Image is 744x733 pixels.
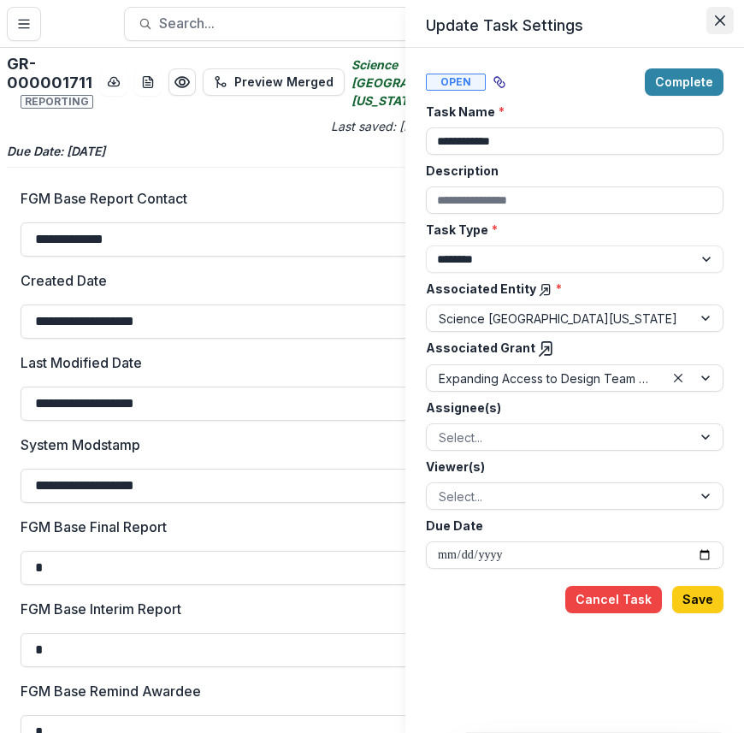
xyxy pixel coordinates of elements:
[426,74,486,91] span: Open
[706,7,734,34] button: Close
[426,103,713,121] label: Task Name
[426,458,713,476] label: Viewer(s)
[672,586,723,613] button: Save
[426,221,713,239] label: Task Type
[426,162,713,180] label: Description
[426,517,713,535] label: Due Date
[668,368,688,388] div: Clear selected options
[565,586,662,613] button: Cancel Task
[426,339,713,358] label: Associated Grant
[426,399,713,417] label: Assignee(s)
[426,280,713,298] label: Associated Entity
[486,68,513,96] button: View dependent tasks
[645,68,723,96] button: Complete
